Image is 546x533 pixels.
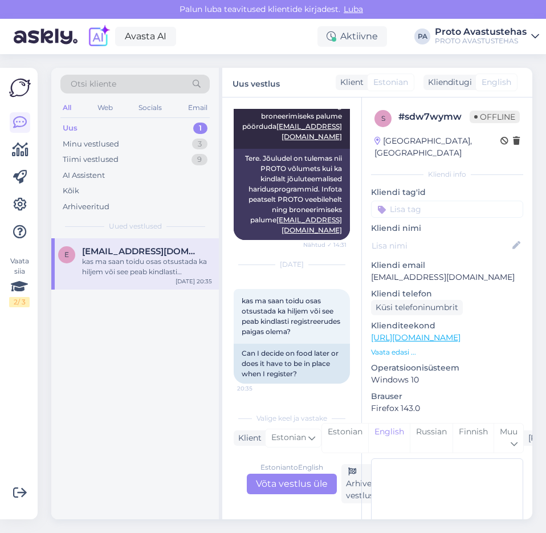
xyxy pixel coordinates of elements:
p: Windows 10 [371,374,523,386]
span: Muu [500,426,518,437]
img: Askly Logo [9,77,31,99]
span: Estonian [271,432,306,444]
a: [URL][DOMAIN_NAME] [371,332,461,343]
a: [EMAIL_ADDRESS][DOMAIN_NAME] [276,215,342,234]
p: Kliendi tag'id [371,186,523,198]
div: Proto Avastustehas [435,27,527,36]
div: Finnish [453,424,494,453]
div: PROTO AVASTUSTEHAS [435,36,527,46]
span: 20:35 [237,384,280,393]
div: Kõik [63,185,79,197]
div: Klienditugi [423,76,472,88]
div: Email [186,100,210,115]
span: Uued vestlused [109,221,162,231]
a: Proto AvastustehasPROTO AVASTUSTEHAS [435,27,539,46]
div: Arhiveeritud [63,201,109,213]
span: Estonian [373,76,408,88]
img: explore-ai [87,25,111,48]
div: Minu vestlused [63,139,119,150]
div: AI Assistent [63,170,105,181]
p: Kliendi email [371,259,523,271]
div: 3 [192,139,207,150]
div: Web [95,100,115,115]
a: [EMAIL_ADDRESS][DOMAIN_NAME] [276,122,342,141]
span: Otsi kliente [71,78,116,90]
div: 9 [191,154,207,165]
span: Nähtud ✓ 14:31 [303,241,347,249]
span: elle.sade@rpk.edu.ee [82,246,201,257]
div: Socials [136,100,164,115]
div: Klient [234,432,262,444]
div: Tiimi vestlused [63,154,119,165]
p: Operatsioonisüsteem [371,362,523,374]
div: 2 / 3 [9,297,30,307]
div: Russian [410,424,453,453]
div: Arhiveeri vestlus [341,464,386,503]
div: All [60,100,74,115]
div: Estonian [322,424,368,453]
div: Valige keel ja vastake [234,413,350,424]
span: Offline [470,111,520,123]
p: Kliendi telefon [371,288,523,300]
a: Avasta AI [115,27,176,46]
p: Brauser [371,390,523,402]
input: Lisa nimi [372,239,510,252]
p: Vaata edasi ... [371,347,523,357]
div: kas ma saan toidu osas otsustada ka hiljem või see peab kindlasti registreerudes paigas olema? [82,257,212,277]
div: Võta vestlus üle [247,474,337,494]
div: [DATE] 20:35 [176,277,212,286]
span: kas ma saan toidu osas otsustada ka hiljem või see peab kindlasti registreerudes paigas olema? [242,296,342,336]
p: Klienditeekond [371,320,523,332]
div: Uus [63,123,78,134]
div: Küsi telefoninumbrit [371,300,463,315]
div: [GEOGRAPHIC_DATA], [GEOGRAPHIC_DATA] [374,135,500,159]
p: Kliendi nimi [371,222,523,234]
div: # sdw7wymw [398,110,470,124]
div: PA [414,29,430,44]
div: Estonian to English [260,462,323,473]
span: Luba [340,4,366,14]
div: Tere. Jõuludel on tulemas nii PROTO võlumets kui ka kindlalt jõuluteemalised haridusprogrammid. I... [234,149,350,240]
div: Kliendi info [371,169,523,180]
div: 1 [193,123,207,134]
div: [DATE] [234,259,350,270]
div: Klient [336,76,364,88]
p: Firefox 143.0 [371,402,523,414]
input: Lisa tag [371,201,523,218]
span: e [64,250,69,259]
span: English [482,76,511,88]
div: Vaata siia [9,256,30,307]
div: Aktiivne [317,26,387,47]
p: [EMAIL_ADDRESS][DOMAIN_NAME] [371,271,523,283]
span: s [381,114,385,123]
div: Can I decide on food later or does it have to be in place when I register? [234,344,350,384]
div: English [368,424,410,453]
label: Uus vestlus [233,75,280,90]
